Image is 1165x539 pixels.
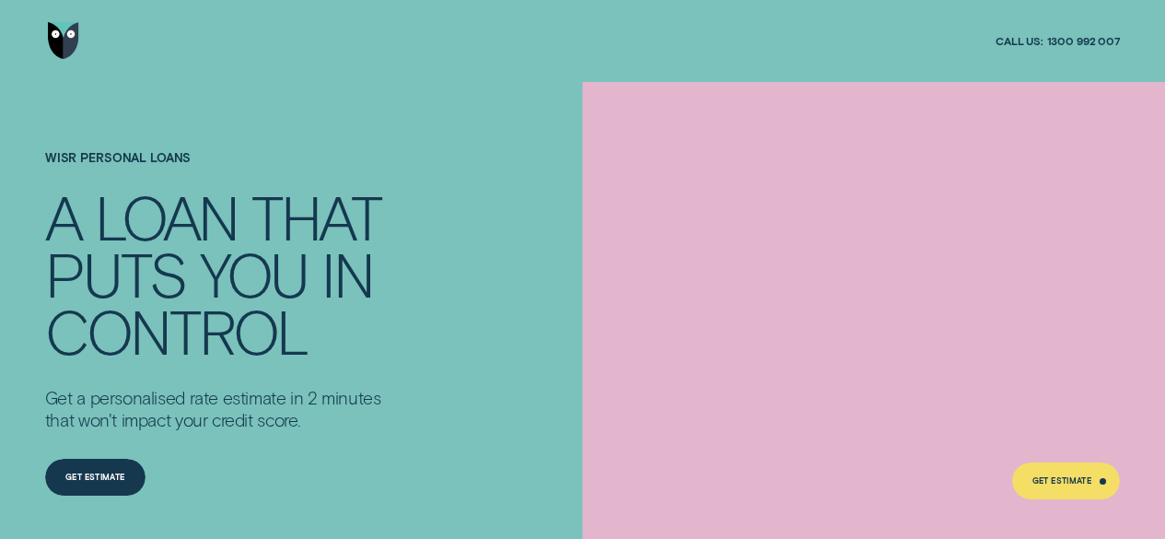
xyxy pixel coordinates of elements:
[1047,34,1121,49] span: 1300 992 007
[45,151,400,189] h1: Wisr Personal Loans
[45,188,81,245] div: A
[45,245,186,302] div: PUTS
[996,34,1043,49] span: Call us:
[1012,463,1121,499] a: Get Estimate
[200,245,308,302] div: YOU
[48,22,78,59] img: Wisr
[45,459,146,496] a: Get Estimate
[321,245,373,302] div: IN
[95,188,238,245] div: LOAN
[251,188,380,245] div: THAT
[45,387,400,431] p: Get a personalised rate estimate in 2 minutes that won't impact your credit score.
[45,188,400,359] h4: A LOAN THAT PUTS YOU IN CONTROL
[45,302,308,359] div: CONTROL
[996,34,1120,49] a: Call us:1300 992 007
